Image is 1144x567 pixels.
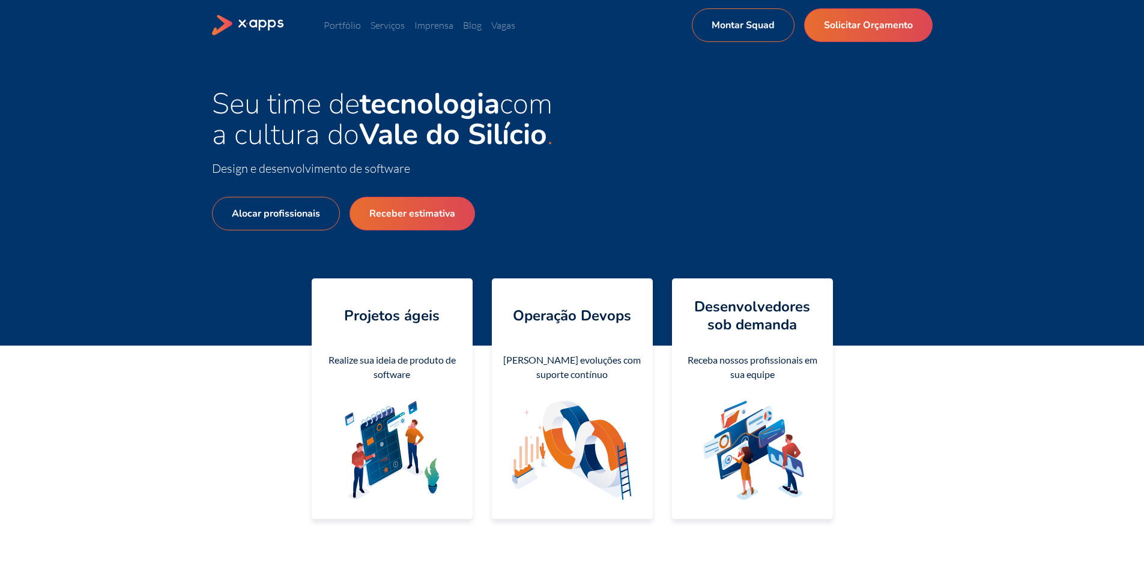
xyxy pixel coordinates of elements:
span: Seu time de com a cultura do [212,84,552,154]
h4: Projetos ágeis [344,307,440,325]
div: [PERSON_NAME] evoluções com suporte contínuo [501,353,643,382]
span: Design e desenvolvimento de software [212,161,410,176]
a: Serviços [371,19,405,31]
a: Imprensa [414,19,453,31]
h4: Desenvolvedores sob demanda [682,298,823,334]
a: Vagas [491,19,515,31]
a: Portfólio [324,19,361,31]
a: Alocar profissionais [212,197,340,230]
strong: Vale do Silício [359,115,547,154]
a: Montar Squad [692,8,794,42]
div: Receba nossos profissionais em sua equipe [682,353,823,382]
a: Receber estimativa [350,197,475,230]
h4: Operação Devops [513,307,631,325]
strong: tecnologia [360,84,500,124]
a: Solicitar Orçamento [804,8,933,42]
div: Realize sua ideia de produto de software [321,353,463,382]
a: Blog [463,19,482,31]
